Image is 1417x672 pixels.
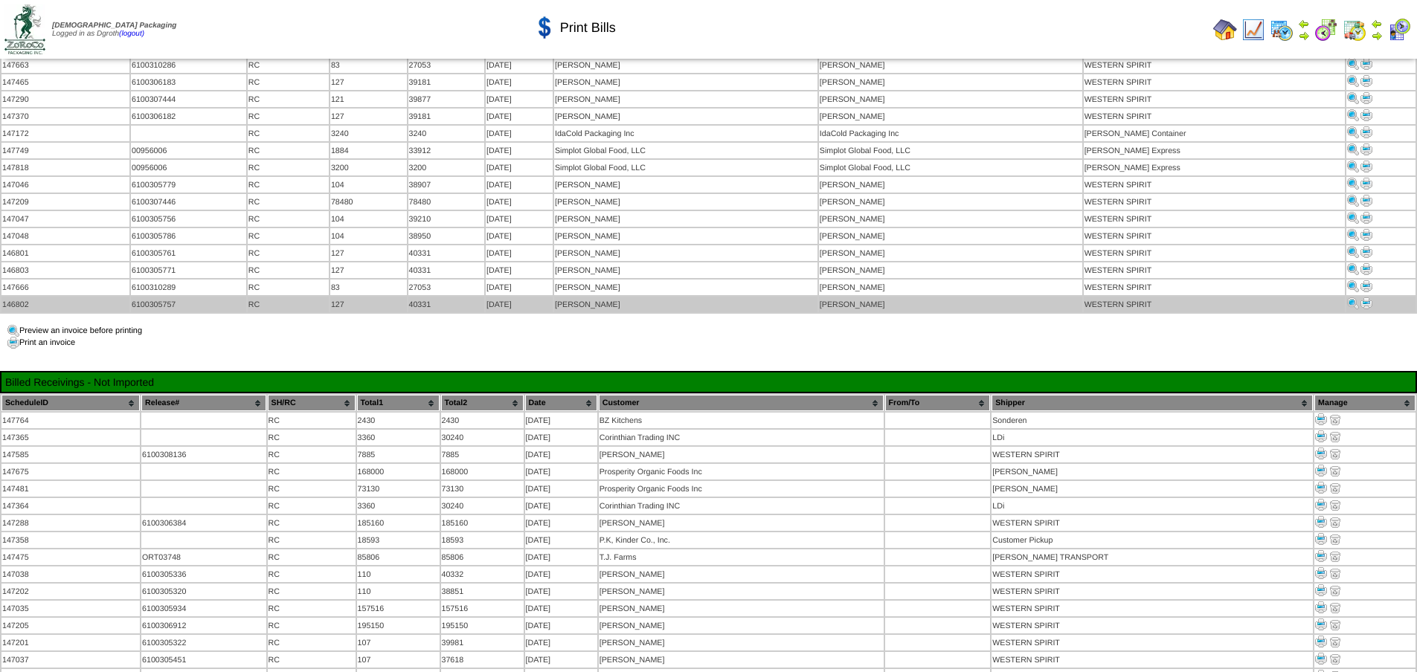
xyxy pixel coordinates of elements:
[1,430,140,445] td: 147365
[268,430,356,445] td: RC
[357,464,440,479] td: 168000
[599,395,884,411] th: Customer
[131,297,246,312] td: 6100305757
[1360,195,1372,207] img: Print
[131,262,246,278] td: 6100305771
[992,515,1313,531] td: WESTERN SPIRIT
[357,395,440,411] th: Total1
[1329,430,1341,442] img: delete.gif
[525,447,597,462] td: [DATE]
[248,228,329,244] td: RC
[1084,109,1345,124] td: WESTERN SPIRIT
[1329,465,1341,476] img: delete.gif
[1,262,129,278] td: 146803
[1315,430,1327,442] img: Print
[554,143,817,158] td: Simplot Global Food, LLC
[268,532,356,548] td: RC
[819,262,1082,278] td: [PERSON_NAME]
[992,430,1313,445] td: LDi
[248,280,329,295] td: RC
[408,245,485,261] td: 40331
[268,395,356,411] th: SH/RC
[1329,636,1341,647] img: delete.gif
[441,566,524,582] td: 40332
[1315,584,1327,596] img: Print
[131,245,246,261] td: 6100305761
[554,91,817,107] td: [PERSON_NAME]
[554,211,817,227] td: [PERSON_NAME]
[1360,246,1372,258] img: Print
[819,280,1082,295] td: [PERSON_NAME]
[554,160,817,175] td: Simplot Global Food, LLC
[486,262,553,278] td: [DATE]
[408,57,485,73] td: 27053
[1360,297,1372,309] img: Print
[441,549,524,565] td: 85806
[131,177,246,193] td: 6100305779
[1,109,129,124] td: 147370
[992,395,1313,411] th: Shipper
[1298,30,1310,42] img: arrowright.gif
[1,143,129,158] td: 147749
[486,194,553,210] td: [DATE]
[7,337,19,349] img: print.gif
[819,194,1082,210] td: [PERSON_NAME]
[1270,18,1294,42] img: calendarprod.gif
[1213,18,1237,42] img: home.gif
[1343,18,1366,42] img: calendarinout.gif
[819,126,1082,141] td: IdaCold Packaging Inc
[560,20,616,36] span: Print Bills
[486,280,553,295] td: [DATE]
[357,566,440,582] td: 110
[1084,297,1345,312] td: WESTERN SPIRIT
[1,549,140,565] td: 147475
[1,395,140,411] th: ScheduleID
[131,211,246,227] td: 6100305756
[441,395,524,411] th: Total2
[1347,126,1359,138] img: Print
[1084,57,1345,73] td: WESTERN SPIRIT
[1,566,140,582] td: 147038
[525,498,597,514] td: [DATE]
[554,74,817,90] td: [PERSON_NAME]
[819,160,1082,175] td: Simplot Global Food, LLC
[408,160,485,175] td: 3200
[1329,413,1341,425] img: delete.gif
[1347,280,1359,292] img: Print
[486,297,553,312] td: [DATE]
[1,280,129,295] td: 147666
[486,143,553,158] td: [DATE]
[1329,653,1341,665] img: delete.gif
[131,280,246,295] td: 6100310289
[248,262,329,278] td: RC
[1,532,140,548] td: 147358
[1,194,129,210] td: 147209
[131,228,246,244] td: 6100305786
[1347,212,1359,224] img: Print
[248,143,329,158] td: RC
[1347,195,1359,207] img: Print
[1360,263,1372,275] img: Print
[268,566,356,582] td: RC
[1315,465,1327,476] img: Print
[525,430,597,445] td: [DATE]
[330,91,407,107] td: 121
[268,464,356,479] td: RC
[486,57,553,73] td: [DATE]
[992,566,1313,582] td: WESTERN SPIRIT
[268,549,356,565] td: RC
[1315,448,1327,459] img: Print
[52,22,176,30] span: [DEMOGRAPHIC_DATA] Packaging
[131,160,246,175] td: 00956006
[819,211,1082,227] td: [PERSON_NAME]
[992,447,1313,462] td: WESTERN SPIRIT
[1360,126,1372,138] img: Print
[1,211,129,227] td: 147047
[599,430,884,445] td: Corinthian Trading INC
[141,515,266,531] td: 6100306384
[599,481,884,497] td: Prosperity Organic Foods Inc
[1360,92,1372,104] img: Print
[525,395,597,411] th: Date
[1,584,140,599] td: 147202
[330,228,407,244] td: 104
